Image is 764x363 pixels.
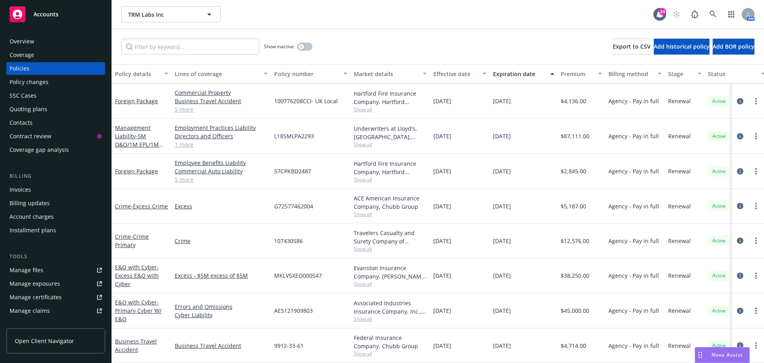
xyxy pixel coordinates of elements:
[33,11,58,18] span: Accounts
[6,183,105,196] a: Invoices
[613,39,651,55] button: Export to CSV
[433,70,478,78] div: Effective date
[608,97,659,105] span: Agency - Pay in full
[175,140,268,149] a: 1 more
[493,271,511,280] span: [DATE]
[354,264,427,281] div: Evanston Insurance Company, [PERSON_NAME] Insurance, RT Specialty Insurance Services, LLC (RSG Sp...
[711,237,727,244] span: Active
[751,271,761,281] a: more
[10,89,37,102] div: SSC Cases
[115,167,158,175] a: Foreign Package
[10,130,51,143] div: Contract review
[608,341,659,350] span: Agency - Pay in full
[10,210,54,223] div: Account charges
[695,347,750,363] button: Nova Assist
[711,168,727,175] span: Active
[274,341,304,350] span: 9912-33-61
[490,64,557,83] button: Expiration date
[665,64,705,83] button: Stage
[493,237,511,245] span: [DATE]
[735,271,745,281] a: circleInformation
[6,224,105,237] a: Installment plans
[354,159,427,176] div: Hartford Fire Insurance Company, Hartford Insurance Group
[608,271,659,280] span: Agency - Pay in full
[172,64,271,83] button: Lines of coverage
[274,97,338,105] span: 100776208CCI- UK Local
[115,263,159,288] a: E&O with Cyber
[115,298,162,323] a: E&O with Cyber
[175,167,268,175] a: Commercial Auto Liability
[115,97,158,105] a: Foreign Package
[354,176,427,183] span: Show all
[751,131,761,141] a: more
[687,6,703,22] a: Report a Bug
[751,201,761,211] a: more
[10,35,34,48] div: Overview
[115,233,149,249] span: - Crime Primary
[433,271,451,280] span: [DATE]
[6,318,105,331] a: Manage BORs
[668,237,691,245] span: Renewal
[608,167,659,175] span: Agency - Pay in full
[128,10,197,19] span: TRM Labs Inc
[10,277,60,290] div: Manage exposures
[711,133,727,140] span: Active
[351,64,430,83] button: Market details
[711,342,727,349] span: Active
[121,6,221,22] button: TRM Labs Inc
[713,39,754,55] button: Add BOR policy
[723,6,739,22] a: Switch app
[274,202,313,210] span: G72577462004
[10,49,34,61] div: Coverage
[751,341,761,350] a: more
[10,62,29,75] div: Policies
[713,43,754,50] span: Add BOR policy
[561,202,586,210] span: $5,187.00
[6,49,105,61] a: Coverage
[175,175,268,184] a: 5 more
[493,97,511,105] span: [DATE]
[668,6,684,22] a: Start snowing
[433,202,451,210] span: [DATE]
[561,132,589,140] span: $87,111.00
[561,271,589,280] span: $38,250.00
[175,202,268,210] a: Excess
[10,143,69,156] div: Coverage gap analysis
[433,306,451,315] span: [DATE]
[115,233,149,249] a: Crime
[735,96,745,106] a: circleInformation
[711,202,727,210] span: Active
[493,167,511,175] span: [DATE]
[608,202,659,210] span: Agency - Pay in full
[668,97,691,105] span: Renewal
[274,237,303,245] span: 107430586
[354,350,427,357] span: Show all
[6,62,105,75] a: Policies
[10,103,47,116] div: Quoting plans
[654,43,709,50] span: Add historical policy
[668,306,691,315] span: Renewal
[354,124,427,141] div: Underwriters at Lloyd's, [GEOGRAPHIC_DATA], [PERSON_NAME] of [GEOGRAPHIC_DATA], RT Specialty Insu...
[271,64,351,83] button: Policy number
[15,337,74,345] span: Open Client Navigator
[6,197,105,210] a: Billing updates
[668,341,691,350] span: Renewal
[557,64,605,83] button: Premium
[561,237,589,245] span: $12,576.00
[6,35,105,48] a: Overview
[668,70,693,78] div: Stage
[711,307,727,314] span: Active
[735,131,745,141] a: circleInformation
[6,291,105,304] a: Manage certificates
[6,103,105,116] a: Quoting plans
[175,105,268,114] a: 5 more
[175,159,268,167] a: Employee Benefits Liability
[711,351,743,358] span: Nova Assist
[751,96,761,106] a: more
[115,132,163,157] span: - 5M D&O/1M EPL/1M FID
[10,183,31,196] div: Invoices
[708,70,756,78] div: Status
[735,341,745,350] a: circleInformation
[711,272,727,279] span: Active
[175,70,259,78] div: Lines of coverage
